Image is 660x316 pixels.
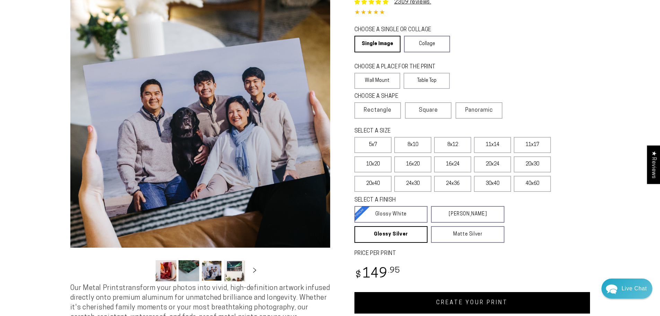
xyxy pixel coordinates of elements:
[354,206,428,223] a: Glossy White
[354,226,428,243] a: Glossy Silver
[354,292,590,314] a: CREATE YOUR PRINT
[178,260,199,281] button: Load image 2 in gallery view
[431,206,504,223] a: [PERSON_NAME]
[622,279,647,299] div: Contact Us Directly
[465,108,493,113] span: Panoramic
[394,156,431,172] label: 16x20
[224,260,245,281] button: Load image 4 in gallery view
[247,263,262,278] button: Slide right
[394,176,431,192] label: 24x30
[394,137,431,153] label: 8x10
[514,137,551,153] label: 11x17
[364,106,391,114] span: Rectangle
[474,176,511,192] label: 30x40
[354,63,443,71] legend: CHOOSE A PLACE FOR THE PRINT
[647,145,660,184] div: Click to open Judge.me floating reviews tab
[354,267,401,281] bdi: 149
[601,279,652,299] div: Chat widget toggle
[354,8,590,18] div: 4.85 out of 5.0 stars
[388,267,401,275] sup: .95
[354,26,444,34] legend: CHOOSE A SINGLE OR COLLAGE
[514,176,551,192] label: 40x60
[354,137,391,153] label: 5x7
[354,176,391,192] label: 20x40
[354,93,445,101] legend: CHOOSE A SHAPE
[354,196,488,204] legend: SELECT A FINISH
[404,73,450,89] label: Table Top
[354,127,493,135] legend: SELECT A SIZE
[354,250,590,258] label: PRICE PER PRINT
[514,156,551,172] label: 20x30
[355,271,361,280] span: $
[138,263,153,278] button: Slide left
[434,137,471,153] label: 8x12
[431,226,504,243] a: Matte Silver
[404,36,450,52] a: Collage
[354,36,401,52] a: Single Image
[474,137,511,153] label: 11x14
[474,156,511,172] label: 20x24
[434,156,471,172] label: 16x24
[201,260,222,281] button: Load image 3 in gallery view
[354,156,391,172] label: 10x20
[434,176,471,192] label: 24x36
[354,73,401,89] label: Wall Mount
[156,260,176,281] button: Load image 1 in gallery view
[419,106,438,114] span: Square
